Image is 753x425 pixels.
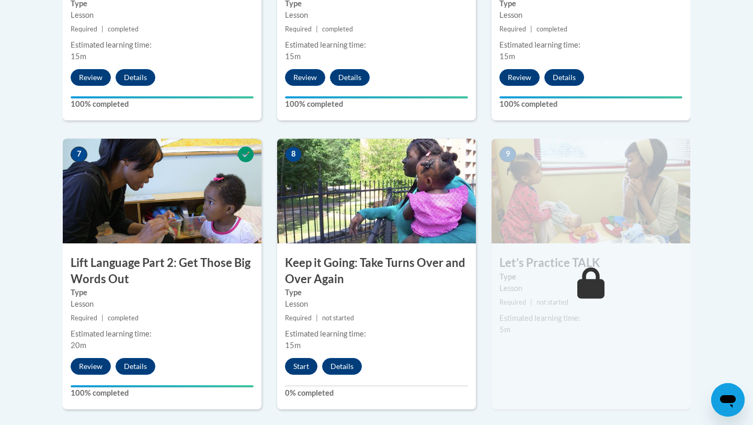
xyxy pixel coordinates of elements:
div: Estimated learning time: [499,312,682,324]
span: completed [322,25,353,33]
label: 100% completed [285,98,468,110]
div: Lesson [71,298,254,310]
label: 100% completed [71,387,254,399]
button: Review [499,69,540,86]
div: Lesson [499,9,682,21]
span: 15m [71,52,86,61]
button: Details [330,69,370,86]
div: Estimated learning time: [71,328,254,340]
div: Your progress [71,96,254,98]
span: 5m [499,325,510,334]
span: 15m [499,52,515,61]
span: 7 [71,147,87,162]
span: 20m [71,341,86,350]
h3: Let’s Practice TALK [492,255,690,271]
span: completed [537,25,567,33]
span: | [316,25,318,33]
iframe: Button to launch messaging window [711,383,745,417]
button: Details [116,69,155,86]
span: not started [322,314,354,322]
label: 100% completed [71,98,254,110]
span: Required [71,314,97,322]
label: Type [71,287,254,298]
span: | [530,25,532,33]
span: | [530,298,532,306]
span: completed [108,25,139,33]
div: Estimated learning time: [285,328,468,340]
span: completed [108,314,139,322]
span: Required [499,25,526,33]
span: 8 [285,147,302,162]
span: Required [285,314,312,322]
label: 0% completed [285,387,468,399]
img: Course Image [492,139,690,243]
div: Estimated learning time: [71,39,254,51]
span: Required [71,25,97,33]
span: 9 [499,147,516,162]
span: not started [537,298,568,306]
div: Your progress [71,385,254,387]
div: Lesson [499,283,682,294]
button: Review [71,358,111,375]
span: | [101,314,104,322]
div: Lesson [285,298,468,310]
div: Estimated learning time: [285,39,468,51]
span: Required [499,298,526,306]
button: Start [285,358,317,375]
div: Lesson [71,9,254,21]
h3: Keep it Going: Take Turns Over and Over Again [277,255,476,287]
div: Your progress [285,96,468,98]
label: 100% completed [499,98,682,110]
div: Your progress [499,96,682,98]
span: 15m [285,52,301,61]
span: | [101,25,104,33]
div: Estimated learning time: [499,39,682,51]
span: | [316,314,318,322]
label: Type [285,287,468,298]
img: Course Image [277,139,476,243]
button: Review [71,69,111,86]
button: Details [116,358,155,375]
label: Type [499,271,682,283]
div: Lesson [285,9,468,21]
span: Required [285,25,312,33]
button: Details [322,358,362,375]
span: 15m [285,341,301,350]
button: Review [285,69,325,86]
h3: Lift Language Part 2: Get Those Big Words Out [63,255,261,287]
button: Details [544,69,584,86]
img: Course Image [63,139,261,243]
